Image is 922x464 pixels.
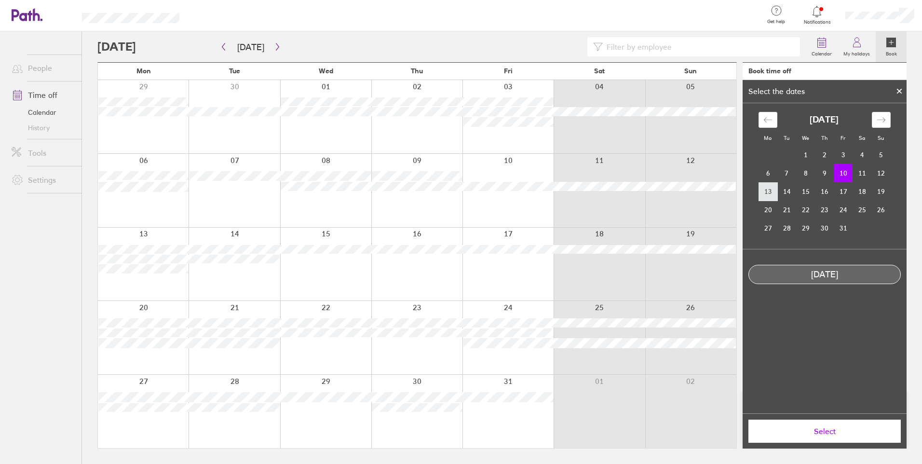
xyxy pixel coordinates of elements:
td: Saturday, October 25, 2025 [853,201,871,219]
td: Selected. Friday, October 10, 2025 [834,164,853,182]
span: Tue [229,67,240,75]
small: Tu [784,135,789,141]
a: My holidays [838,31,876,62]
td: Thursday, October 2, 2025 [815,146,834,164]
span: Sat [594,67,605,75]
div: Calendar [748,103,901,249]
td: Sunday, October 26, 2025 [871,201,890,219]
small: Sa [859,135,865,141]
a: Notifications [801,5,833,25]
td: Friday, October 3, 2025 [834,146,853,164]
small: Fr [841,135,845,141]
td: Thursday, October 23, 2025 [815,201,834,219]
div: Move backward to switch to the previous month. [759,112,777,128]
td: Wednesday, October 1, 2025 [796,146,815,164]
td: Thursday, October 9, 2025 [815,164,834,182]
small: We [802,135,809,141]
td: Tuesday, October 7, 2025 [777,164,796,182]
td: Friday, October 24, 2025 [834,201,853,219]
strong: [DATE] [810,115,839,125]
small: Mo [764,135,772,141]
small: Su [878,135,884,141]
div: [DATE] [749,270,900,280]
td: Tuesday, October 28, 2025 [777,219,796,237]
a: History [4,120,81,136]
button: Select [748,420,901,443]
td: Saturday, October 11, 2025 [853,164,871,182]
a: Settings [4,170,81,190]
td: Thursday, October 16, 2025 [815,182,834,201]
span: Mon [136,67,151,75]
a: People [4,58,81,78]
td: Wednesday, October 22, 2025 [796,201,815,219]
td: Wednesday, October 8, 2025 [796,164,815,182]
span: Wed [319,67,333,75]
a: Calendar [806,31,838,62]
span: Notifications [801,19,833,25]
label: Book [880,48,903,57]
td: Monday, October 20, 2025 [759,201,777,219]
td: Saturday, October 18, 2025 [853,182,871,201]
div: Book time off [748,67,791,75]
td: Sunday, October 19, 2025 [871,182,890,201]
small: Th [821,135,827,141]
div: Select the dates [743,87,811,96]
a: Time off [4,85,81,105]
td: Sunday, October 12, 2025 [871,164,890,182]
td: Friday, October 31, 2025 [834,219,853,237]
input: Filter by employee [603,38,794,56]
td: Monday, October 27, 2025 [759,219,777,237]
button: [DATE] [230,39,272,55]
td: Friday, October 17, 2025 [834,182,853,201]
td: Wednesday, October 29, 2025 [796,219,815,237]
span: Sun [684,67,697,75]
a: Tools [4,143,81,163]
td: Thursday, October 30, 2025 [815,219,834,237]
td: Sunday, October 5, 2025 [871,146,890,164]
span: Fri [504,67,513,75]
div: Move forward to switch to the next month. [872,112,891,128]
a: Book [876,31,907,62]
label: Calendar [806,48,838,57]
td: Monday, October 6, 2025 [759,164,777,182]
td: Tuesday, October 14, 2025 [777,182,796,201]
td: Wednesday, October 15, 2025 [796,182,815,201]
span: Get help [760,19,792,25]
td: Saturday, October 4, 2025 [853,146,871,164]
span: Select [755,427,894,436]
td: Monday, October 13, 2025 [759,182,777,201]
a: Calendar [4,105,81,120]
span: Thu [411,67,423,75]
td: Tuesday, October 21, 2025 [777,201,796,219]
label: My holidays [838,48,876,57]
